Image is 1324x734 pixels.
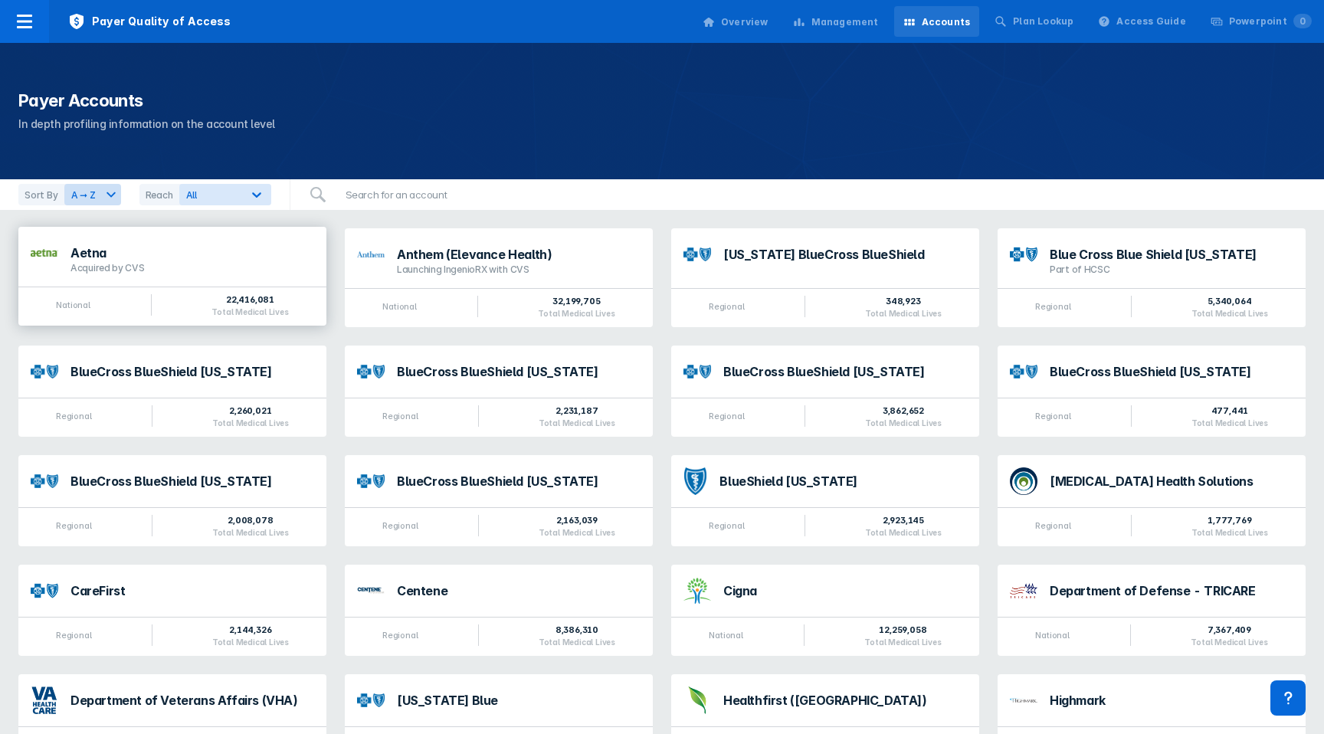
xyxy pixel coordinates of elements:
div: 22,416,081 [211,293,288,306]
span: All [186,189,197,201]
div: 2,008,078 [212,514,289,526]
a: CignaNational12,259,058Total Medical Lives [671,565,979,656]
div: 2,144,326 [212,624,289,636]
img: bcbs-tx.png [1010,241,1037,268]
div: 12,259,058 [864,624,941,636]
div: Anthem (Elevance Health) [397,248,641,261]
div: Contact Support [1270,680,1306,716]
div: 2,163,039 [539,514,615,526]
div: Plan Lookup [1013,15,1073,28]
div: Total Medical Lives [212,637,289,647]
div: 2,231,187 [539,405,615,417]
div: Total Medical Lives [1191,528,1268,537]
img: bcbs-ma.png [357,365,385,379]
a: Anthem (Elevance Health)Launching IngenioRX with CVSNational32,199,705Total Medical Lives [345,228,653,327]
div: Reach [139,184,179,205]
div: Centene [397,585,641,597]
div: Regional [382,520,418,531]
div: Overview [721,15,769,29]
img: bcbs-nc.png [31,474,58,489]
div: Access Guide [1116,15,1185,28]
div: 5,340,064 [1191,295,1268,307]
a: CenteneRegional8,386,310Total Medical Lives [345,565,653,656]
a: BlueCross BlueShield [US_STATE]Regional2,008,078Total Medical Lives [18,455,326,546]
div: Total Medical Lives [212,418,289,428]
div: Regional [1035,301,1070,312]
a: BlueCross BlueShield [US_STATE]Regional2,231,187Total Medical Lives [345,346,653,437]
div: Regional [709,301,744,312]
a: AetnaAcquired by CVSNational22,416,081Total Medical Lives [18,228,326,327]
a: BlueCross BlueShield [US_STATE]Regional2,260,021Total Medical Lives [18,346,326,437]
div: Regional [56,630,91,641]
h1: Payer Accounts [18,89,1306,112]
div: Total Medical Lives [1191,309,1268,318]
div: 32,199,705 [538,295,614,307]
img: dept-defense-tricare.png [1010,577,1037,605]
a: Management [784,6,888,37]
div: Total Medical Lives [1191,637,1267,647]
img: centene.png [357,577,385,605]
div: Regional [56,520,91,531]
img: bcbs-tn.png [357,474,385,489]
div: Department of Veterans Affairs (VHA) [70,694,314,706]
div: Total Medical Lives [864,637,941,647]
div: 477,441 [1191,405,1268,417]
div: Regional [709,411,744,421]
div: BlueCross BlueShield [US_STATE] [397,475,641,487]
div: [MEDICAL_DATA] Health Solutions [1050,475,1293,487]
div: BlueCross BlueShield [US_STATE] [1050,365,1293,378]
div: Regional [1035,520,1070,531]
div: Launching IngenioRX with CVS [397,264,641,276]
img: aetna.png [31,249,58,256]
div: BlueCross BlueShield [US_STATE] [70,475,314,487]
div: 7,367,409 [1191,624,1267,636]
a: CareFirstRegional2,144,326Total Medical Lives [18,565,326,656]
div: A ➞ Z [65,188,102,202]
img: anthem.png [357,251,385,257]
img: highmark.png [1010,698,1037,703]
img: bcbs-ms.png [1010,365,1037,379]
div: [US_STATE] Blue [397,694,641,706]
img: va-healthcare.png [31,686,58,714]
div: Total Medical Lives [865,528,942,537]
img: cigna.png [683,578,711,604]
div: Total Medical Lives [865,309,942,318]
img: bcbs-mi.png [683,365,711,379]
p: In depth profiling information on the account level [18,115,1306,133]
div: Total Medical Lives [538,309,614,318]
span: 0 [1293,14,1312,28]
img: florida-blue.png [357,693,385,708]
div: Department of Defense - TRICARE [1050,585,1293,597]
div: BlueCross BlueShield [US_STATE] [397,365,641,378]
a: BlueShield [US_STATE]Regional2,923,145Total Medical Lives [671,455,979,546]
div: BlueCross BlueShield [US_STATE] [70,365,314,378]
div: National [1035,630,1069,641]
a: Blue Cross Blue Shield [US_STATE]Part of HCSCRegional5,340,064Total Medical Lives [998,228,1306,327]
div: Regional [382,630,418,641]
div: Total Medical Lives [1191,418,1268,428]
div: CareFirst [70,585,314,597]
img: healthfirst-ny.png [683,686,711,714]
div: BlueShield [US_STATE] [719,475,967,487]
div: National [382,301,416,312]
div: Blue Cross Blue Shield [US_STATE] [1050,248,1293,261]
div: 8,386,310 [539,624,615,636]
a: Department of Defense - TRICARENational7,367,409Total Medical Lives [998,565,1306,656]
a: BlueCross BlueShield [US_STATE]Regional3,862,652Total Medical Lives [671,346,979,437]
div: Total Medical Lives [539,637,615,647]
div: Regional [1035,411,1070,421]
div: National [56,300,90,310]
div: 348,923 [865,295,942,307]
button: A ➞ Z [64,184,121,205]
div: Cigna [723,585,967,597]
div: 1,777,769 [1191,514,1268,526]
div: 3,862,652 [865,405,942,417]
img: bcbs-al.png [31,365,58,379]
div: Regional [382,411,418,421]
div: Healthfirst ([GEOGRAPHIC_DATA]) [723,694,967,706]
div: Accounts [922,15,971,29]
img: cambia-health-solutions.png [1010,467,1037,495]
div: BlueCross BlueShield [US_STATE] [723,365,967,378]
a: Accounts [894,6,980,37]
div: 2,923,145 [865,514,942,526]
